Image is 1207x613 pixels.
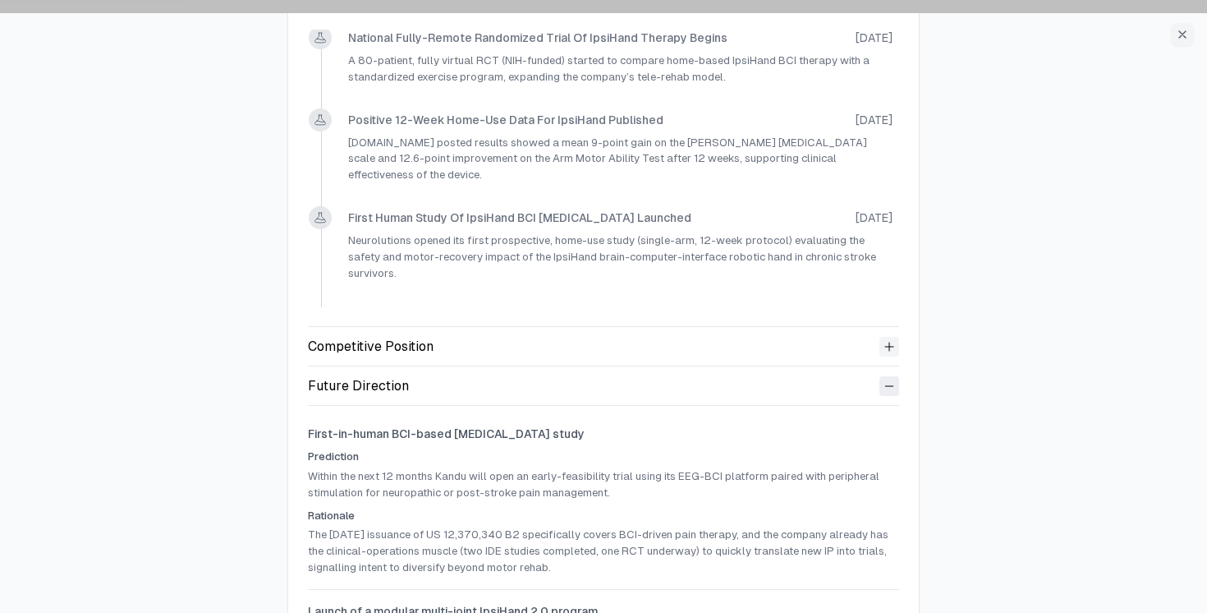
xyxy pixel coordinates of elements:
p: The [DATE] issuance of US 12,370,340 B2 specifically covers BCI-driven pain therapy, and the comp... [308,527,899,575]
div: Future Direction [308,376,409,396]
span: [DATE] [856,30,893,46]
p: [DOMAIN_NAME] posted results showed a mean 9-point gain on the [PERSON_NAME] [MEDICAL_DATA] scale... [348,135,893,183]
h4: Prediction [308,449,899,465]
p: A 80-patient, fully virtual RCT (NIH-funded) started to compare home-based IpsiHand BCI therapy w... [348,53,893,85]
p: Within the next 12 months Kandu will open an early-feasibility trial using its EEG-BCI platform p... [308,468,899,501]
div: Competitive Position [308,337,434,357]
p: Neurolutions opened its first prospective, home-use study (single-arm, 12-week protocol) evaluati... [348,233,893,281]
span: [DATE] [856,112,893,128]
span: [DATE] [856,210,893,226]
a: National fully-remote randomized trial of IpsiHand therapy begins [348,30,727,46]
h4: Rationale [308,508,899,524]
a: First human study of IpsiHand BCI [MEDICAL_DATA] launched [348,210,691,226]
a: Positive 12-week home-use data for IpsiHand published [348,112,663,128]
h3: First-in-human BCI-based [MEDICAL_DATA] study [308,426,899,442]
